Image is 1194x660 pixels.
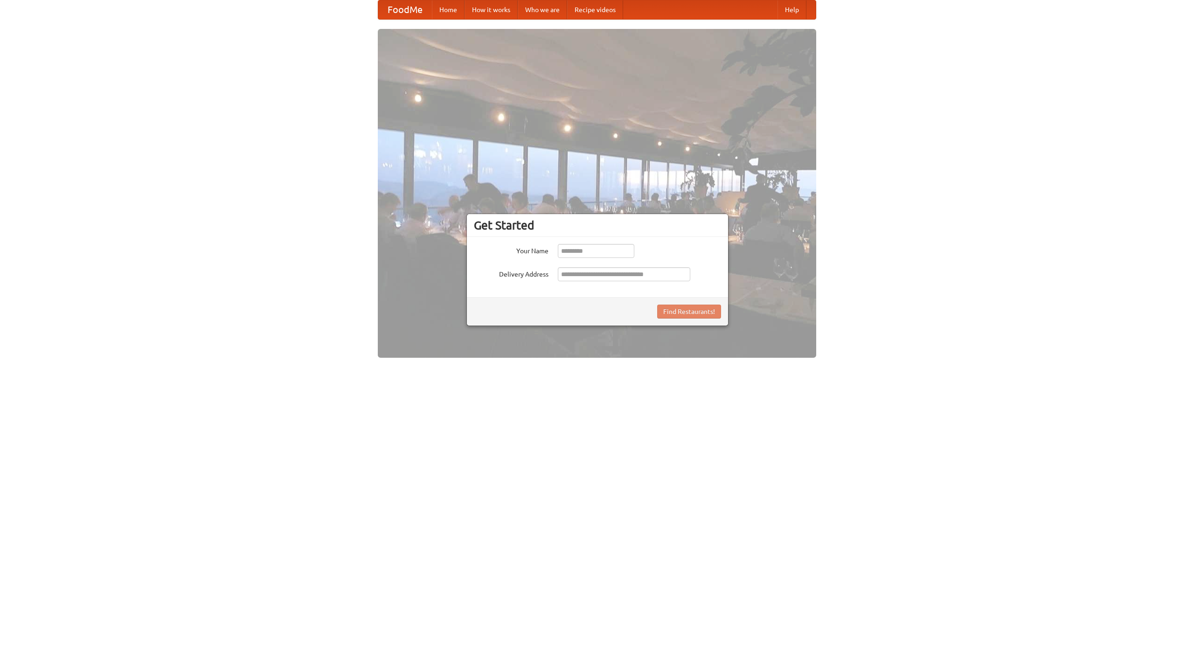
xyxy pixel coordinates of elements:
label: Your Name [474,244,548,256]
a: FoodMe [378,0,432,19]
a: Recipe videos [567,0,623,19]
button: Find Restaurants! [657,305,721,319]
a: How it works [465,0,518,19]
label: Delivery Address [474,267,548,279]
a: Help [777,0,806,19]
a: Who we are [518,0,567,19]
a: Home [432,0,465,19]
h3: Get Started [474,218,721,232]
